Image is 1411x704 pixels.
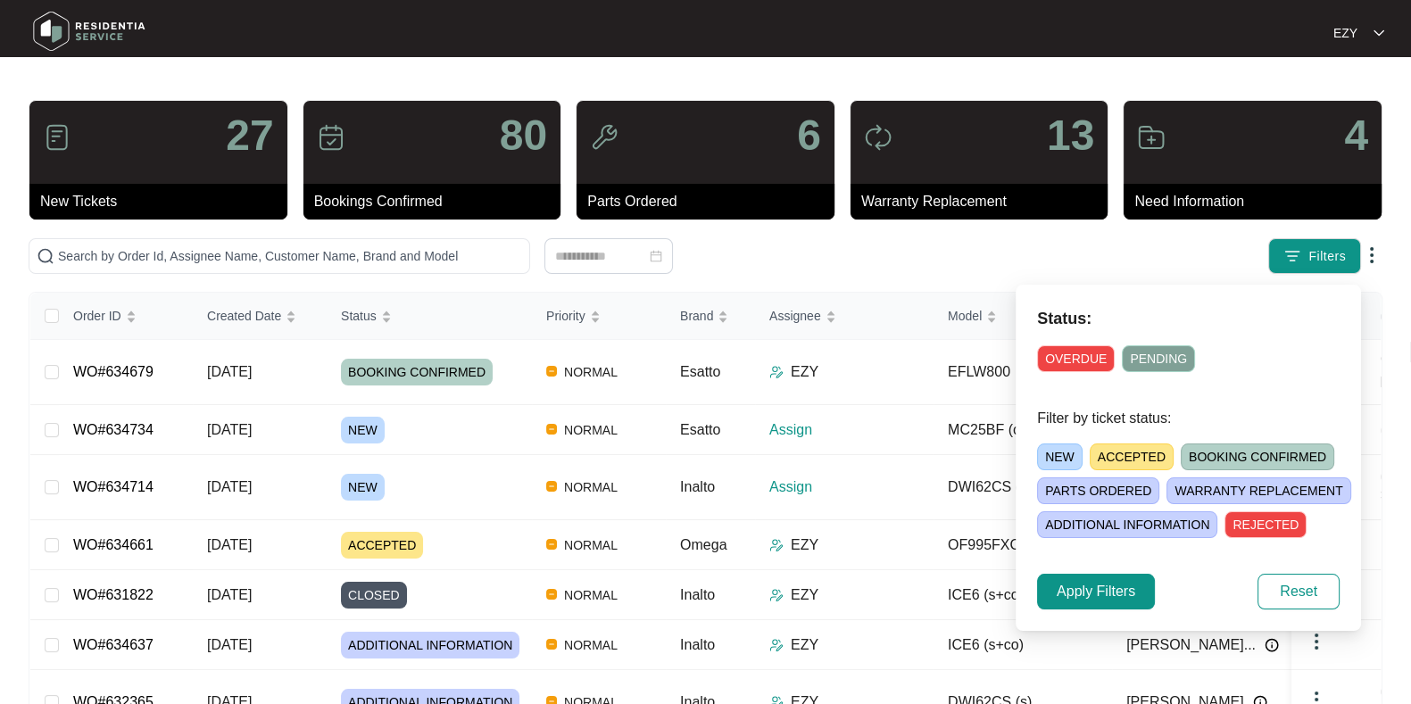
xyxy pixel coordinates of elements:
[791,361,818,383] p: EZY
[207,306,281,326] span: Created Date
[948,306,982,326] span: Model
[680,479,715,494] span: Inalto
[341,474,385,501] span: NEW
[314,191,561,212] p: Bookings Confirmed
[1361,244,1382,266] img: dropdown arrow
[934,455,1112,520] td: DWI62CS (s)
[73,587,154,602] a: WO#631822
[341,582,407,609] span: CLOSED
[1090,443,1174,470] span: ACCEPTED
[587,191,834,212] p: Parts Ordered
[1126,634,1256,656] span: [PERSON_NAME]...
[73,364,154,379] a: WO#634679
[797,114,821,157] p: 6
[1122,345,1195,372] span: PENDING
[557,584,625,606] span: NORMAL
[1308,247,1346,266] span: Filters
[73,637,154,652] a: WO#634637
[1134,191,1382,212] p: Need Information
[73,537,154,552] a: WO#634661
[73,479,154,494] a: WO#634714
[317,123,345,152] img: icon
[1344,114,1368,157] p: 4
[755,293,934,340] th: Assignee
[73,422,154,437] a: WO#634734
[769,538,784,552] img: Assigner Icon
[1166,477,1350,504] span: WARRANTY REPLACEMENT
[1037,574,1155,609] button: Apply Filters
[207,422,252,437] span: [DATE]
[43,123,71,152] img: icon
[934,293,1112,340] th: Model
[207,364,252,379] span: [DATE]
[546,366,557,377] img: Vercel Logo
[1037,408,1340,429] p: Filter by ticket status:
[680,422,720,437] span: Esatto
[934,520,1112,570] td: OF995FXCOM
[680,364,720,379] span: Esatto
[934,620,1112,670] td: ICE6 (s+co)
[207,479,252,494] span: [DATE]
[680,587,715,602] span: Inalto
[1280,581,1317,602] span: Reset
[1265,638,1279,652] img: Info icon
[666,293,755,340] th: Brand
[861,191,1108,212] p: Warranty Replacement
[557,534,625,556] span: NORMAL
[73,306,121,326] span: Order ID
[546,306,585,326] span: Priority
[327,293,532,340] th: Status
[1037,306,1340,331] p: Status:
[27,4,152,58] img: residentia service logo
[680,637,715,652] span: Inalto
[1257,574,1340,609] button: Reset
[557,634,625,656] span: NORMAL
[1057,581,1135,602] span: Apply Filters
[207,587,252,602] span: [DATE]
[341,632,519,658] span: ADDITIONAL INFORMATION
[1374,29,1384,37] img: dropdown arrow
[1306,631,1327,652] img: dropdown arrow
[1137,123,1166,152] img: icon
[1268,238,1361,274] button: filter iconFilters
[557,361,625,383] span: NORMAL
[769,365,784,379] img: Assigner Icon
[546,539,557,550] img: Vercel Logo
[59,293,193,340] th: Order ID
[207,537,252,552] span: [DATE]
[1224,511,1307,538] span: REJECTED
[341,306,377,326] span: Status
[1037,345,1115,372] span: OVERDUE
[934,340,1112,405] td: EFLW800
[193,293,327,340] th: Created Date
[769,588,784,602] img: Assigner Icon
[680,537,726,552] span: Omega
[769,638,784,652] img: Assigner Icon
[769,306,821,326] span: Assignee
[680,306,713,326] span: Brand
[557,476,625,498] span: NORMAL
[500,114,547,157] p: 80
[1181,443,1334,470] span: BOOKING CONFIRMED
[1333,24,1357,42] p: EZY
[207,637,252,652] span: [DATE]
[1037,443,1083,470] span: NEW
[864,123,892,152] img: icon
[226,114,273,157] p: 27
[791,584,818,606] p: EZY
[546,424,557,435] img: Vercel Logo
[769,476,934,498] p: Assign
[791,534,818,556] p: EZY
[341,532,423,559] span: ACCEPTED
[341,359,493,385] span: BOOKING CONFIRMED
[58,246,522,266] input: Search by Order Id, Assignee Name, Customer Name, Brand and Model
[532,293,666,340] th: Priority
[557,419,625,441] span: NORMAL
[341,417,385,443] span: NEW
[934,570,1112,620] td: ICE6 (s+co)
[546,639,557,650] img: Vercel Logo
[1047,114,1094,157] p: 13
[1037,477,1159,504] span: PARTS ORDERED
[40,191,287,212] p: New Tickets
[590,123,618,152] img: icon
